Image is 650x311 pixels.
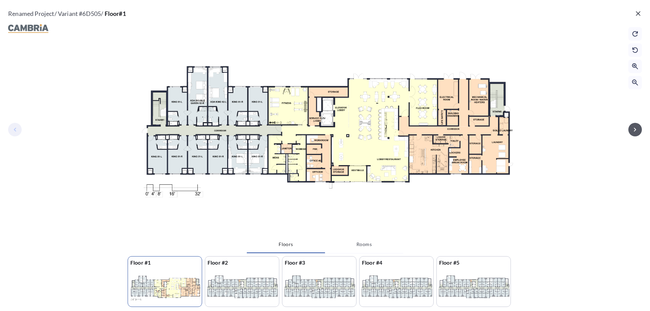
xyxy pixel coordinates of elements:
[128,257,202,269] p: Floor #1
[8,24,48,33] img: floorplanBranLogoPlug
[8,8,126,20] p: Renamed Project / Variant # 6D505 /
[205,257,279,269] p: Floor #2
[360,257,433,269] p: Floor #4
[105,10,126,17] span: Floor#1
[325,236,403,252] button: Rooms
[247,236,325,253] button: Floors
[282,257,356,269] p: Floor #3
[437,257,511,269] p: Floor #5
